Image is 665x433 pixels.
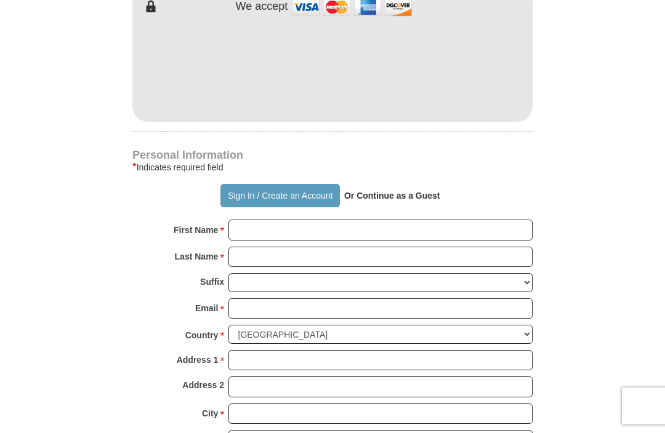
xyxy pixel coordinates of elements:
strong: Email [195,300,218,317]
strong: Or Continue as a Guest [344,191,440,201]
strong: Last Name [175,248,219,265]
button: Sign In / Create an Account [220,184,339,207]
div: Indicates required field [132,160,533,175]
strong: Suffix [200,273,224,290]
strong: First Name [174,221,218,239]
strong: Country [185,327,219,344]
strong: Address 1 [177,351,219,368]
h4: Personal Information [132,150,533,160]
strong: City [202,405,218,422]
strong: Address 2 [182,376,224,394]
